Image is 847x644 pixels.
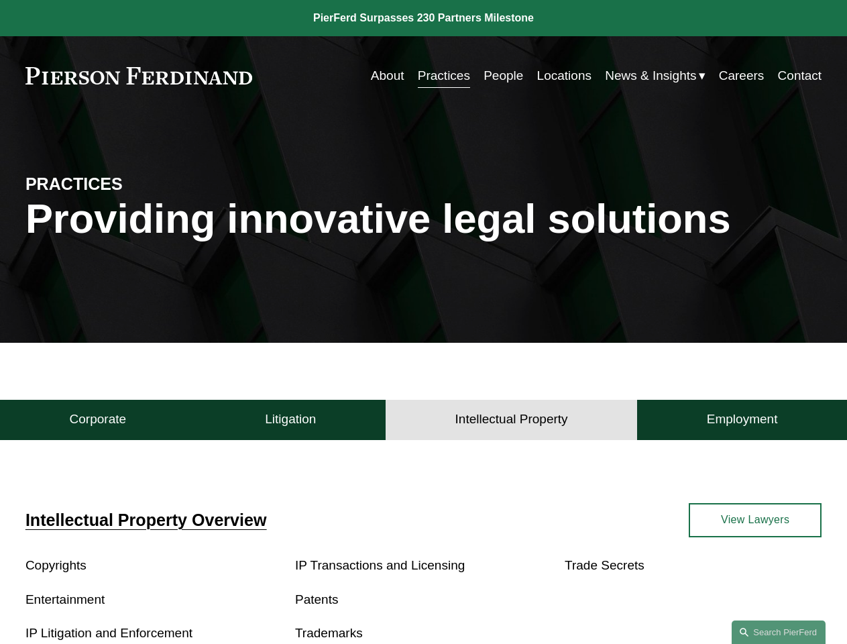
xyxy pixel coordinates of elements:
[25,626,192,640] a: IP Litigation and Enforcement
[455,411,568,427] h4: Intellectual Property
[70,411,127,427] h4: Corporate
[778,63,822,89] a: Contact
[25,558,87,572] a: Copyrights
[605,63,705,89] a: folder dropdown
[484,63,523,89] a: People
[565,558,644,572] a: Trade Secrets
[295,558,465,572] a: IP Transactions and Licensing
[295,626,363,640] a: Trademarks
[732,621,826,644] a: Search this site
[605,64,696,87] span: News & Insights
[537,63,591,89] a: Locations
[689,503,822,537] a: View Lawyers
[25,511,267,529] a: Intellectual Property Overview
[719,63,765,89] a: Careers
[25,195,822,242] h1: Providing innovative legal solutions
[25,174,225,195] h4: PRACTICES
[418,63,470,89] a: Practices
[265,411,316,427] h4: Litigation
[707,411,778,427] h4: Employment
[371,63,404,89] a: About
[295,592,338,606] a: Patents
[25,592,105,606] a: Entertainment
